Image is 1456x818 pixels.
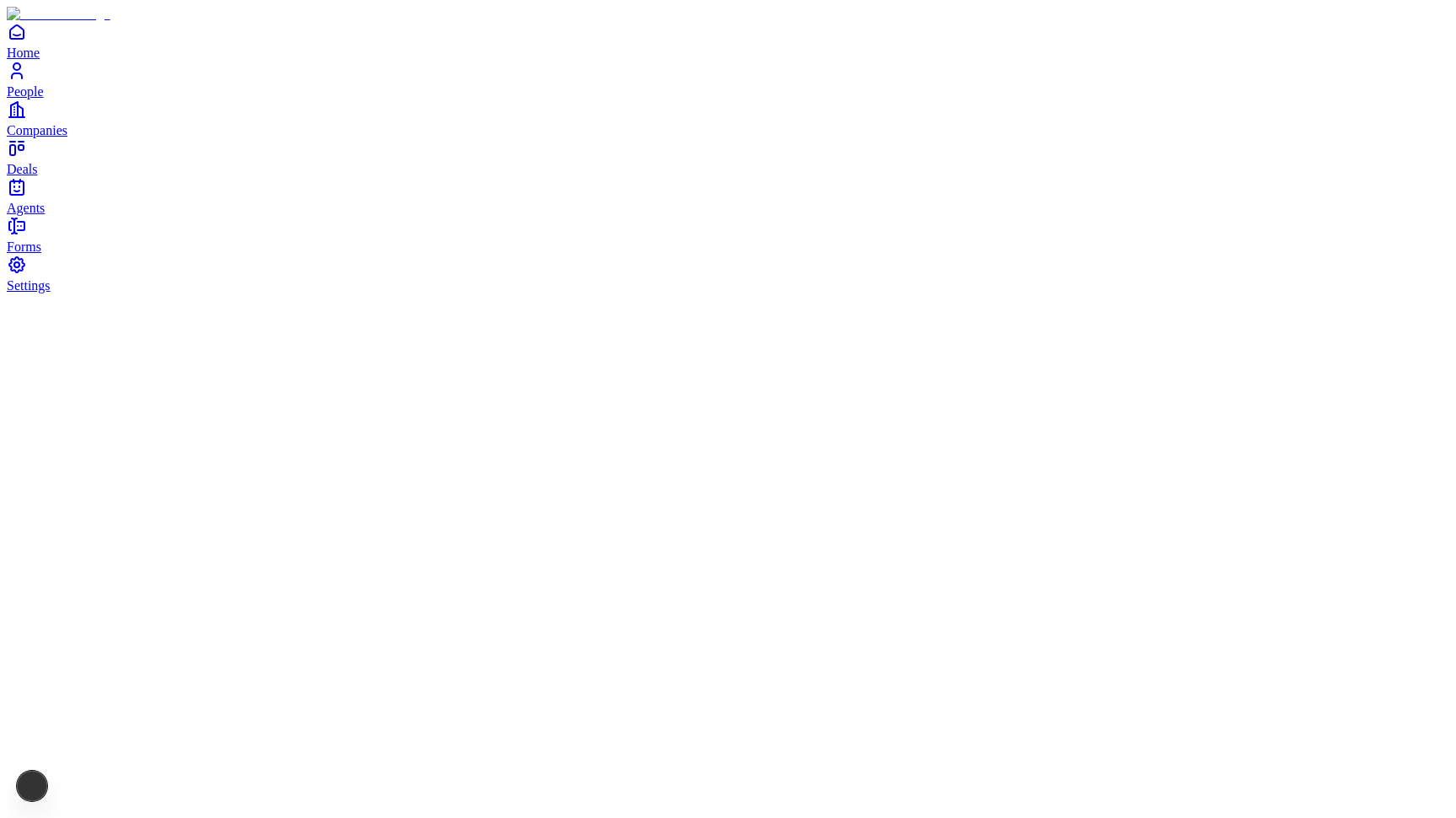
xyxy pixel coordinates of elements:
a: Settings [7,255,1449,293]
span: Agents [7,201,45,215]
img: Item Brain Logo [7,7,110,22]
span: People [7,84,44,99]
span: Forms [7,239,41,254]
a: Agents [7,177,1449,215]
a: Forms [7,216,1449,254]
span: Settings [7,278,51,293]
a: Deals [7,138,1449,176]
span: Home [7,46,40,60]
span: Deals [7,162,37,176]
a: Companies [7,100,1449,137]
span: Companies [7,123,67,137]
a: Home [7,22,1449,60]
a: People [7,61,1449,99]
